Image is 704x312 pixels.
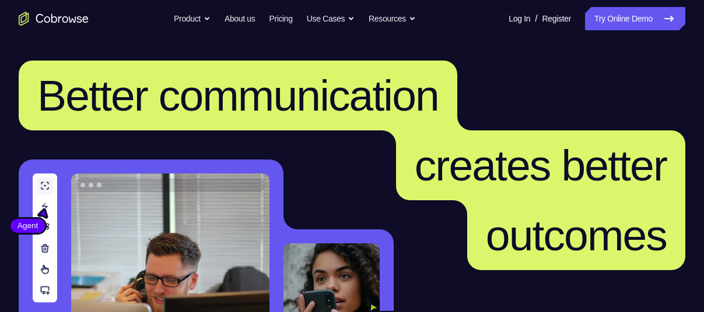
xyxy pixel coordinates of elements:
[37,71,439,120] span: Better communication
[486,211,667,260] span: outcomes
[225,7,255,30] a: About us
[369,7,416,30] button: Resources
[542,7,571,30] a: Register
[307,7,355,30] button: Use Cases
[19,12,89,26] a: Go to the home page
[415,141,667,190] span: creates better
[509,7,530,30] a: Log In
[535,12,537,26] span: /
[585,7,685,30] a: Try Online Demo
[174,7,211,30] button: Product
[269,7,292,30] a: Pricing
